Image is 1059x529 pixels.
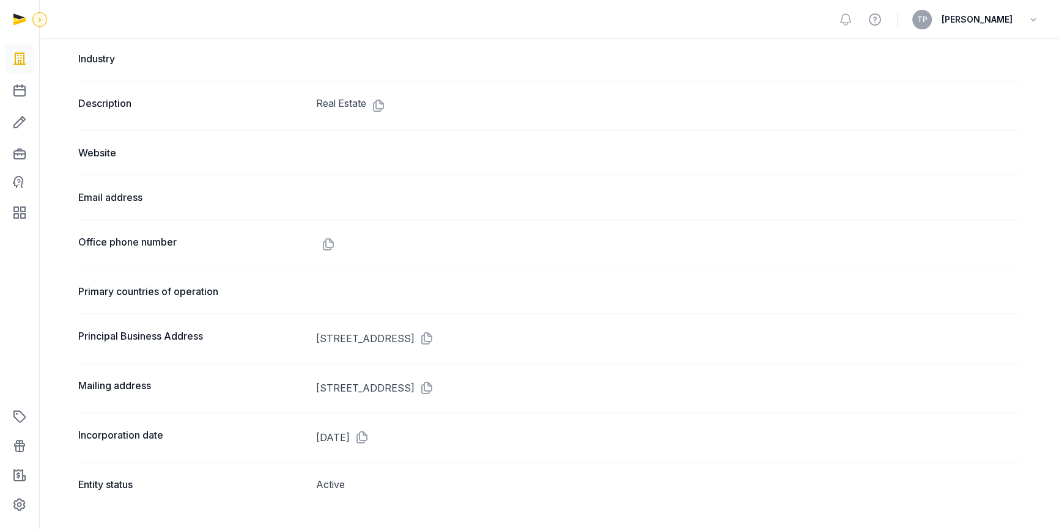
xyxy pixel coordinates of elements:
dd: [STREET_ADDRESS] [316,378,1020,398]
dt: Entity status [78,477,306,492]
dt: Website [78,145,306,160]
dt: Description [78,96,306,115]
dt: Email address [78,190,306,205]
dt: Mailing address [78,378,306,398]
dd: Real Estate [316,96,1020,115]
dt: Office phone number [78,235,306,254]
dd: [STREET_ADDRESS] [316,329,1020,348]
span: TP [917,16,928,23]
span: [PERSON_NAME] [942,12,1013,27]
dt: Principal Business Address [78,329,306,348]
dt: Industry [78,51,306,66]
button: TP [912,10,932,29]
dd: [DATE] [316,428,1020,447]
dt: Incorporation date [78,428,306,447]
iframe: Chat Widget [839,387,1059,529]
dt: Primary countries of operation [78,284,306,299]
dd: Active [316,477,1020,492]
